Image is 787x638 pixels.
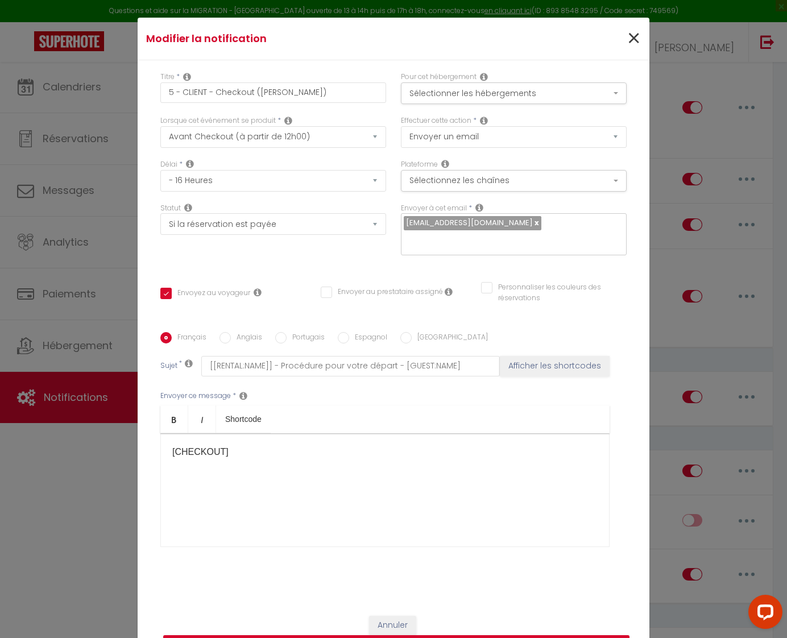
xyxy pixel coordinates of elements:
p: [CHECKOUT]​​ [172,445,598,459]
i: Message [239,391,247,400]
label: [GEOGRAPHIC_DATA] [412,332,488,345]
i: Action Channel [441,159,449,168]
label: Envoyer à cet email [401,203,467,214]
a: Shortcode [216,405,271,433]
h4: Modifier la notification [146,31,471,47]
a: Italic [188,405,216,433]
i: Envoyer au prestataire si il est assigné [445,287,453,296]
label: Portugais [287,332,325,345]
label: Anglais [231,332,262,345]
button: Sélectionner les hébergements [401,82,627,104]
label: Pour cet hébergement [401,72,477,82]
i: Action Time [186,159,194,168]
label: Délai [160,159,177,170]
i: Subject [185,359,193,368]
label: Lorsque cet événement se produit [160,115,276,126]
span: [EMAIL_ADDRESS][DOMAIN_NAME] [406,217,533,228]
label: Français [172,332,206,345]
label: Statut [160,203,181,214]
button: Close [627,27,641,51]
i: Action Type [480,116,488,125]
label: Effectuer cette action [401,115,471,126]
span: × [627,22,641,56]
i: Envoyer au voyageur [254,288,262,297]
i: Title [183,72,191,81]
button: Annuler [369,616,416,635]
label: Espagnol [349,332,387,345]
label: Envoyer ce message [160,391,231,401]
label: Plateforme [401,159,438,170]
i: Recipient [475,203,483,212]
i: Booking status [184,203,192,212]
button: Sélectionnez les chaînes [401,170,627,192]
i: Event Occur [284,116,292,125]
a: Bold [160,405,188,433]
label: Sujet [160,361,177,372]
iframe: LiveChat chat widget [739,590,787,638]
button: Afficher les shortcodes [500,356,610,376]
label: Titre [160,72,175,82]
i: This Rental [480,72,488,81]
